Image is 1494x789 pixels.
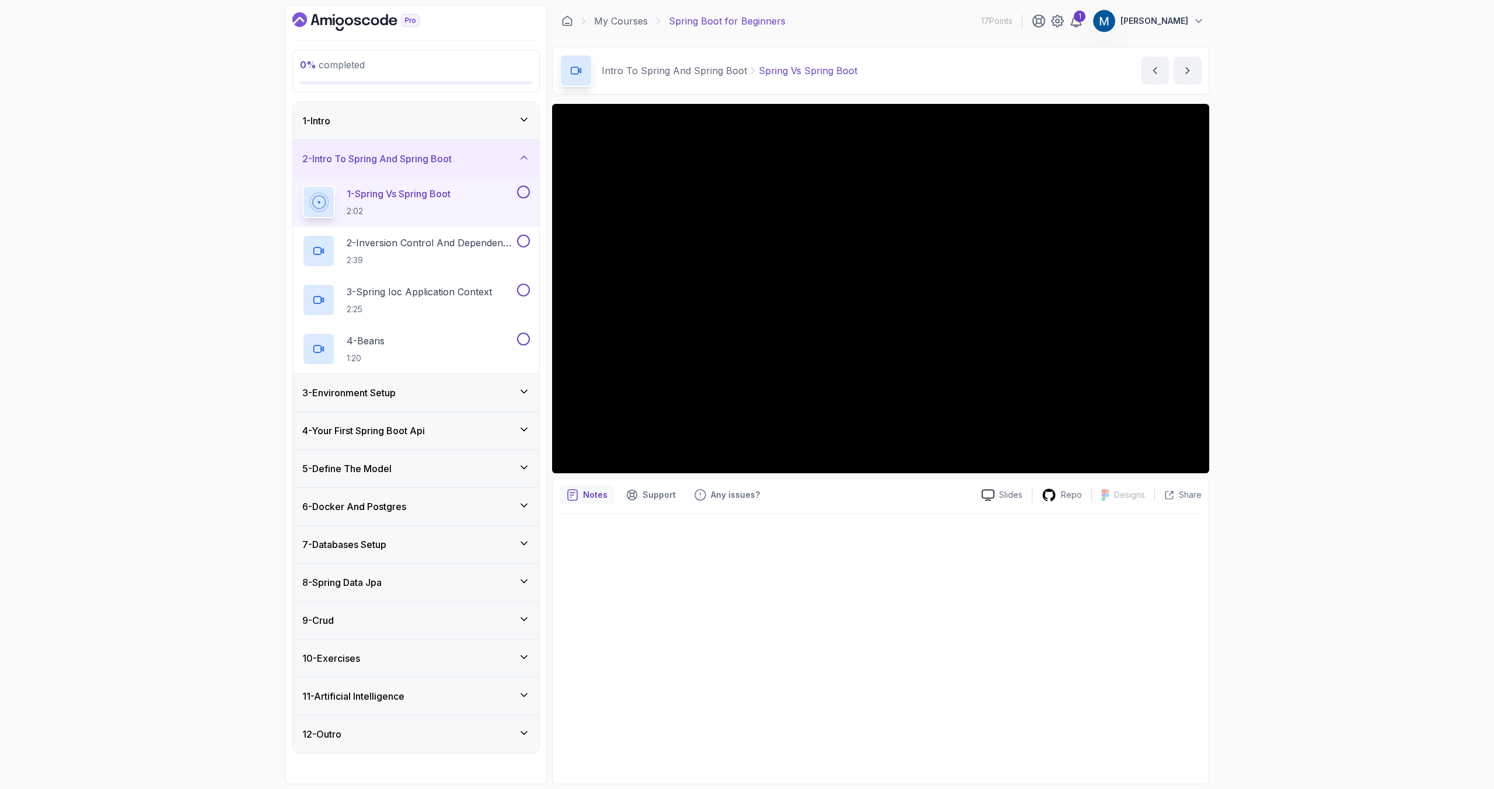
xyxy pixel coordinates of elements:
[1174,57,1202,85] button: next content
[347,254,515,266] p: 2:39
[302,114,330,128] h3: 1 - Intro
[293,450,539,487] button: 5-Define The Model
[583,489,608,501] p: Notes
[293,526,539,563] button: 7-Databases Setup
[293,488,539,525] button: 6-Docker And Postgres
[302,333,530,365] button: 4-Beans1:20
[1179,489,1202,501] p: Share
[302,152,452,166] h3: 2 - Intro To Spring And Spring Boot
[594,14,648,28] a: My Courses
[643,489,676,501] p: Support
[302,651,360,665] h3: 10 - Exercises
[302,284,530,316] button: 3-Spring Ioc Application Context2:25
[602,64,747,78] p: Intro To Spring And Spring Boot
[1074,11,1085,22] div: 1
[293,412,539,449] button: 4-Your First Spring Boot Api
[1114,489,1145,501] p: Designs
[1092,9,1205,33] button: user profile image[PERSON_NAME]
[302,537,386,551] h3: 7 - Databases Setup
[302,727,341,741] h3: 12 - Outro
[999,489,1022,501] p: Slides
[561,15,573,27] a: Dashboard
[972,489,1032,501] a: Slides
[293,140,539,177] button: 2-Intro To Spring And Spring Boot
[1154,489,1202,501] button: Share
[293,640,539,677] button: 10-Exercises
[347,352,385,364] p: 1:20
[687,486,767,504] button: Feedback button
[619,486,683,504] button: Support button
[1141,57,1169,85] button: previous content
[302,689,404,703] h3: 11 - Artificial Intelligence
[302,462,392,476] h3: 5 - Define The Model
[302,186,530,218] button: 1-Spring Vs Spring Boot2:02
[293,564,539,601] button: 8-Spring Data Jpa
[347,205,451,217] p: 2:02
[293,602,539,639] button: 9-Crud
[711,489,760,501] p: Any issues?
[302,235,530,267] button: 2-Inversion Control And Dependency Injection2:39
[552,104,1209,473] iframe: 1 - Spring vs Spring Boot
[759,64,857,78] p: Spring Vs Spring Boot
[1061,489,1082,501] p: Repo
[560,486,615,504] button: notes button
[1093,10,1115,32] img: user profile image
[347,187,451,201] p: 1 - Spring Vs Spring Boot
[347,236,515,250] p: 2 - Inversion Control And Dependency Injection
[347,285,492,299] p: 3 - Spring Ioc Application Context
[302,424,425,438] h3: 4 - Your First Spring Boot Api
[292,12,446,31] a: Dashboard
[981,15,1013,27] p: 17 Points
[300,59,316,71] span: 0 %
[1032,488,1091,502] a: Repo
[302,575,382,589] h3: 8 - Spring Data Jpa
[293,102,539,139] button: 1-Intro
[293,678,539,715] button: 11-Artificial Intelligence
[302,613,334,627] h3: 9 - Crud
[347,334,385,348] p: 4 - Beans
[293,374,539,411] button: 3-Environment Setup
[293,715,539,753] button: 12-Outro
[669,14,786,28] p: Spring Boot for Beginners
[1069,14,1083,28] a: 1
[302,386,396,400] h3: 3 - Environment Setup
[1120,15,1188,27] p: [PERSON_NAME]
[300,59,365,71] span: completed
[347,303,492,315] p: 2:25
[302,500,406,514] h3: 6 - Docker And Postgres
